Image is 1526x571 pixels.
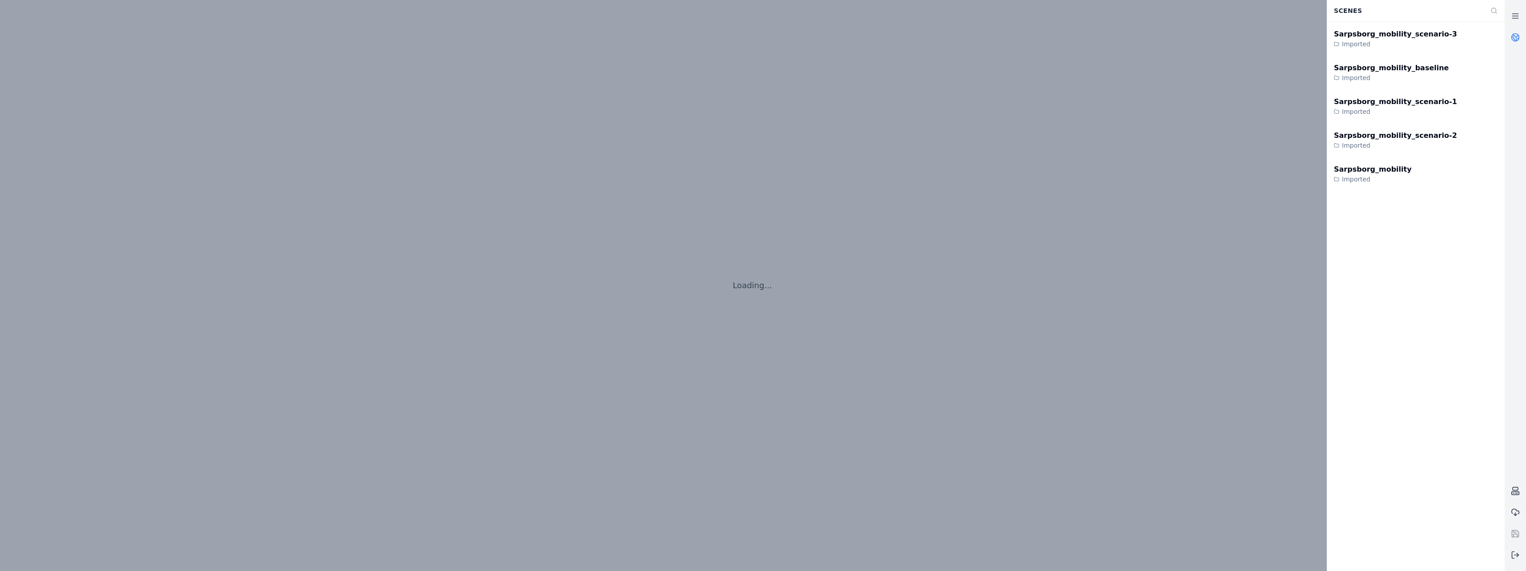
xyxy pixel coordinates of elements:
[733,279,772,292] p: Loading...
[1334,175,1412,184] div: Imported
[1334,40,1457,48] div: Imported
[1334,164,1412,175] div: Sarpsborg_mobility
[1334,107,1457,116] div: Imported
[1334,29,1457,40] div: Sarpsborg_mobility_scenario-3
[1334,130,1457,141] div: Sarpsborg_mobility_scenario-2
[1334,141,1457,150] div: Imported
[1334,63,1449,73] div: Sarpsborg_mobility_baseline
[1334,97,1457,107] div: Sarpsborg_mobility_scenario-1
[1329,2,1485,19] div: Scenes
[1334,73,1449,82] div: Imported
